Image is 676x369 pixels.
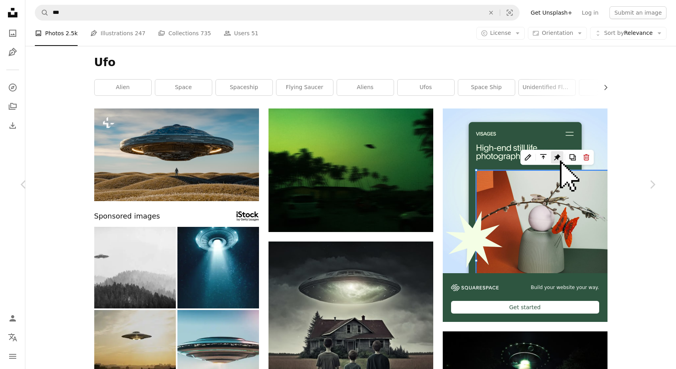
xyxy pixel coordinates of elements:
[94,108,259,201] img: A man standing in a field under a flying saucer
[90,21,145,46] a: Illustrations 247
[609,6,666,19] button: Submit an image
[95,80,151,95] a: alien
[158,21,211,46] a: Collections 735
[598,80,607,95] button: scroll list to the right
[200,29,211,38] span: 735
[251,29,259,38] span: 51
[268,320,433,327] a: a group of people standing in front of a house
[577,6,603,19] a: Log in
[443,108,607,322] a: Build your website your way.Get started
[135,29,146,38] span: 247
[337,80,394,95] a: aliens
[94,151,259,158] a: A man standing in a field under a flying saucer
[604,29,653,37] span: Relevance
[490,30,511,36] span: License
[5,118,21,133] a: Download History
[528,27,587,40] button: Orientation
[458,80,515,95] a: space ship
[5,80,21,95] a: Explore
[5,348,21,364] button: Menu
[451,301,599,314] div: Get started
[590,27,666,40] button: Sort byRelevance
[276,80,333,95] a: flying saucer
[500,5,519,20] button: Visual search
[542,30,573,36] span: Orientation
[216,80,272,95] a: spaceship
[35,5,520,21] form: Find visuals sitewide
[398,80,454,95] a: ufos
[94,55,607,70] h1: Ufo
[482,5,500,20] button: Clear
[579,80,636,95] a: planet
[5,329,21,345] button: Language
[94,227,176,308] img: Old UFO photo
[628,146,676,223] a: Next
[224,21,259,46] a: Users 51
[5,44,21,60] a: Illustrations
[519,80,575,95] a: unidentified flying object
[268,108,433,232] img: green and black trees under blue sky
[531,284,599,291] span: Build your website your way.
[451,284,499,291] img: file-1606177908946-d1eed1cbe4f5image
[5,25,21,41] a: Photos
[35,5,49,20] button: Search Unsplash
[177,227,259,308] img: Unidentified Flying Object
[526,6,577,19] a: Get Unsplash+
[5,99,21,114] a: Collections
[155,80,212,95] a: space
[443,108,607,273] img: file-1723602894256-972c108553a7image
[476,27,525,40] button: License
[604,30,624,36] span: Sort by
[268,166,433,173] a: green and black trees under blue sky
[5,310,21,326] a: Log in / Sign up
[94,211,160,222] span: Sponsored images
